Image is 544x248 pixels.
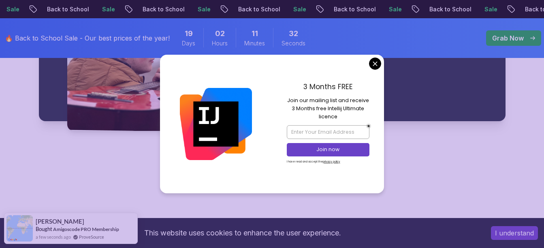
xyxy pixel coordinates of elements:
[53,226,119,232] a: Amigoscode PRO Membership
[492,33,524,43] p: Grab Now
[381,5,407,13] p: Sale
[282,39,305,47] span: Seconds
[36,218,84,225] span: [PERSON_NAME]
[326,5,381,13] p: Back to School
[134,5,190,13] p: Back to School
[190,5,215,13] p: Sale
[5,33,170,43] p: 🔥 Back to School Sale - Our best prices of the year!
[6,224,479,242] div: This website uses cookies to enhance the user experience.
[185,28,193,39] span: 19 Days
[212,39,228,47] span: Hours
[215,28,225,39] span: 2 Hours
[6,215,33,242] img: provesource social proof notification image
[252,28,258,39] span: 11 Minutes
[244,39,265,47] span: Minutes
[230,5,285,13] p: Back to School
[289,28,298,39] span: 32 Seconds
[421,5,476,13] p: Back to School
[36,233,71,240] span: a few seconds ago
[476,5,502,13] p: Sale
[94,5,120,13] p: Sale
[285,5,311,13] p: Sale
[36,226,52,232] span: Bought
[79,233,104,240] a: ProveSource
[39,5,94,13] p: Back to School
[182,39,195,47] span: Days
[491,226,538,240] button: Accept cookies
